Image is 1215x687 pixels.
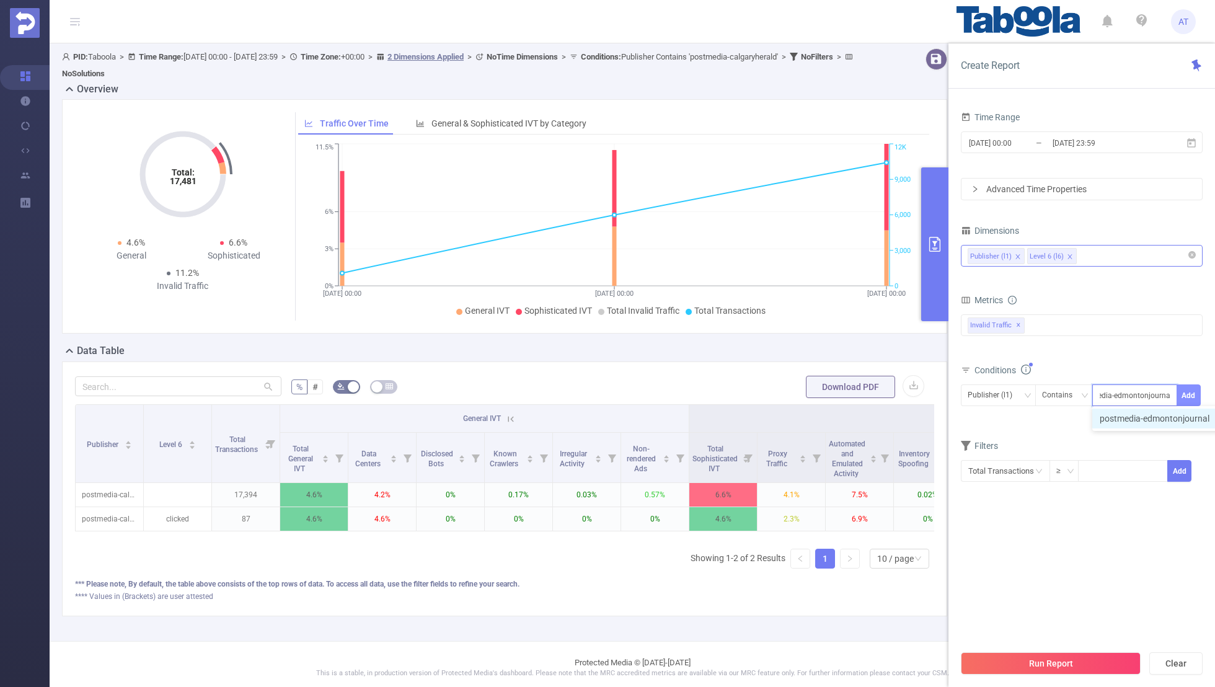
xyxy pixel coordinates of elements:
[876,433,893,482] i: Filter menu
[322,453,329,457] i: icon: caret-up
[62,53,73,61] i: icon: user
[296,382,303,392] span: %
[621,507,689,531] p: 0%
[348,483,416,507] p: 4.2%
[169,176,196,186] tspan: 17,481
[870,453,877,461] div: Sort
[594,453,602,461] div: Sort
[968,135,1068,151] input: Start date
[1067,254,1073,261] i: icon: close
[895,247,911,255] tspan: 3,000
[431,118,586,128] span: General & Sophisticated IVT by Category
[125,439,132,446] div: Sort
[895,282,898,290] tspan: 0
[914,555,922,564] i: icon: down
[1067,468,1074,476] i: icon: down
[689,483,757,507] p: 6.6%
[125,439,131,443] i: icon: caret-up
[188,444,195,448] i: icon: caret-down
[799,453,806,461] div: Sort
[527,453,534,457] i: icon: caret-up
[806,376,895,398] button: Download PDF
[968,385,1021,406] div: Publisher (l1)
[1177,384,1201,406] button: Add
[1015,254,1021,261] i: icon: close
[399,433,416,482] i: Filter menu
[316,144,334,152] tspan: 11.5%
[75,376,281,396] input: Search...
[1051,135,1152,151] input: End date
[766,450,789,468] span: Proxy Traffic
[325,245,334,253] tspan: 3%
[459,453,466,457] i: icon: caret-up
[183,249,286,262] div: Sophisticated
[87,440,120,449] span: Publisher
[365,52,376,61] span: >
[797,555,804,562] i: icon: left
[974,365,1031,375] span: Conditions
[961,112,1020,122] span: Time Range
[663,453,670,457] i: icon: caret-up
[81,668,1184,679] p: This is a stable, in production version of Protected Media's dashboard. Please note that the MRC ...
[691,549,785,569] li: Showing 1-2 of 2 Results
[595,453,602,457] i: icon: caret-up
[621,483,689,507] p: 0.57%
[627,445,656,473] span: Non-rendered Ads
[1188,251,1196,259] i: icon: close-circle
[1042,385,1081,406] div: Contains
[961,295,1003,305] span: Metrics
[280,507,348,531] p: 4.6%
[62,69,105,78] b: No Solutions
[76,483,143,507] p: postmedia-calgaryherald
[312,382,318,392] span: #
[1167,460,1191,482] button: Add
[524,306,592,316] span: Sophisticated IVT
[895,144,906,152] tspan: 12K
[188,439,196,446] div: Sort
[894,507,961,531] p: 0%
[131,280,234,293] div: Invalid Traffic
[800,458,806,461] i: icon: caret-down
[322,453,329,461] div: Sort
[961,60,1020,71] span: Create Report
[800,453,806,457] i: icon: caret-up
[116,52,128,61] span: >
[526,453,534,461] div: Sort
[458,453,466,461] div: Sort
[961,441,998,451] span: Filters
[581,52,621,61] b: Conditions :
[689,507,757,531] p: 4.6%
[740,433,757,482] i: Filter menu
[968,248,1025,264] li: Publisher (l1)
[790,549,810,569] li: Previous Page
[833,52,845,61] span: >
[391,453,397,457] i: icon: caret-up
[816,549,834,568] a: 1
[603,433,621,482] i: Filter menu
[877,549,914,568] div: 10 / page
[126,237,145,247] span: 4.6%
[1027,248,1077,264] li: Level 6 (l6)
[75,591,934,602] div: **** Values in (Brackets) are user attested
[898,450,930,468] span: Inventory Spoofing
[692,445,738,473] span: Total Sophisticated IVT
[870,458,877,461] i: icon: caret-down
[139,52,183,61] b: Time Range:
[348,507,416,531] p: 4.6%
[288,445,313,473] span: Total General IVT
[758,507,825,531] p: 2.3%
[387,52,464,61] u: 2 Dimensions Applied
[961,652,1141,675] button: Run Report
[1008,296,1017,304] i: icon: info-circle
[301,52,341,61] b: Time Zone:
[607,306,679,316] span: Total Invalid Traffic
[76,507,143,531] p: postmedia-calgaryherald
[895,211,911,219] tspan: 6,000
[553,507,621,531] p: 0%
[1178,9,1188,34] span: AT
[73,52,88,61] b: PID:
[595,458,602,461] i: icon: caret-down
[80,249,183,262] div: General
[970,249,1012,265] div: Publisher (l1)
[464,52,475,61] span: >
